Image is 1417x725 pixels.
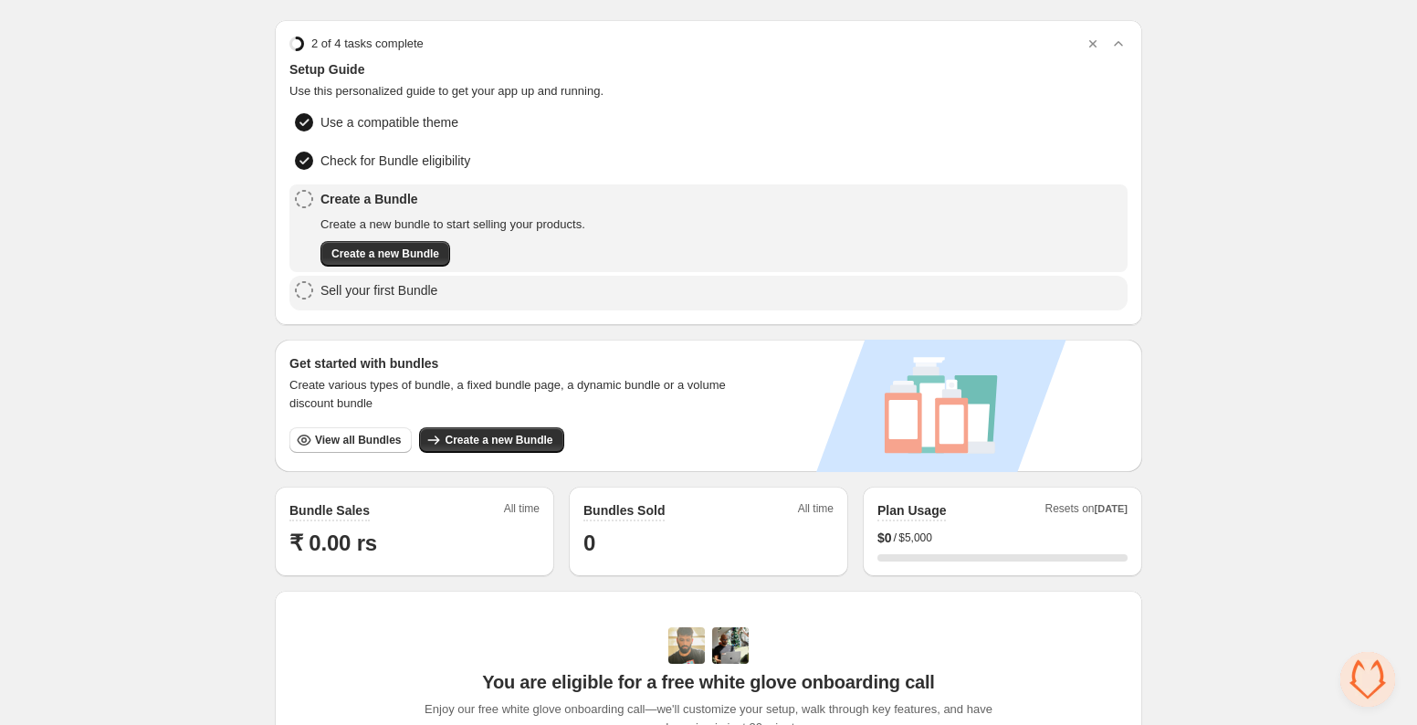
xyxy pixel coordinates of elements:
span: 2 of 4 tasks complete [311,35,424,53]
span: Create various types of bundle, a fixed bundle page, a dynamic bundle or a volume discount bundle [289,376,743,413]
span: Setup Guide [289,60,1128,79]
span: All time [798,501,834,521]
button: Create a new Bundle [419,427,563,453]
span: Check for Bundle eligibility [320,152,470,170]
span: View all Bundles [315,433,401,447]
span: Create a new Bundle [331,247,439,261]
h2: Bundle Sales [289,501,370,520]
button: View all Bundles [289,427,412,453]
span: Create a Bundle [320,190,585,208]
span: Use this personalized guide to get your app up and running. [289,82,1128,100]
h1: ₹ 0.00 rs [289,529,540,558]
span: Sell your first Bundle [320,281,437,299]
h3: Get started with bundles [289,354,743,373]
h2: Bundles Sold [583,501,665,520]
h1: 0 [583,529,834,558]
span: [DATE] [1095,503,1128,514]
div: Open chat [1340,652,1395,707]
span: Create a new bundle to start selling your products. [320,215,585,234]
span: Create a new Bundle [445,433,552,447]
span: $ 0 [877,529,892,547]
img: Prakhar [712,627,749,664]
span: $5,000 [898,531,932,545]
div: / [877,529,1128,547]
span: All time [504,501,540,521]
button: Create a new Bundle [320,241,450,267]
h2: Plan Usage [877,501,946,520]
span: You are eligible for a free white glove onboarding call [482,671,934,693]
span: Resets on [1045,501,1128,521]
span: Use a compatible theme [320,113,458,131]
img: Adi [668,627,705,664]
